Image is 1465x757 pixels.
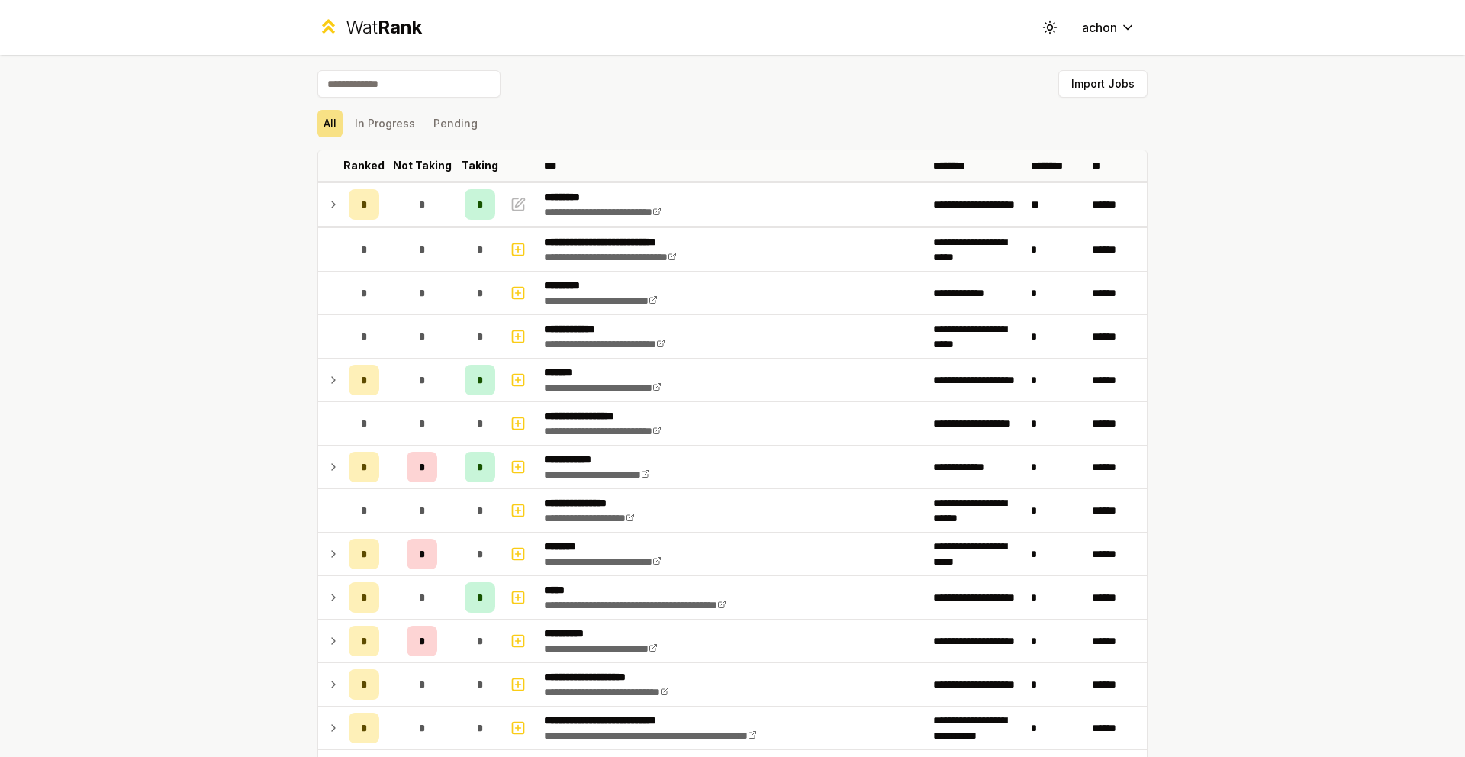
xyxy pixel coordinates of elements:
button: Pending [427,110,484,137]
button: achon [1070,14,1148,41]
a: WatRank [317,15,422,40]
span: achon [1082,18,1117,37]
span: Rank [378,16,422,38]
button: All [317,110,343,137]
button: In Progress [349,110,421,137]
button: Import Jobs [1058,70,1148,98]
p: Ranked [343,158,385,173]
div: Wat [346,15,422,40]
p: Taking [462,158,498,173]
p: Not Taking [393,158,452,173]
